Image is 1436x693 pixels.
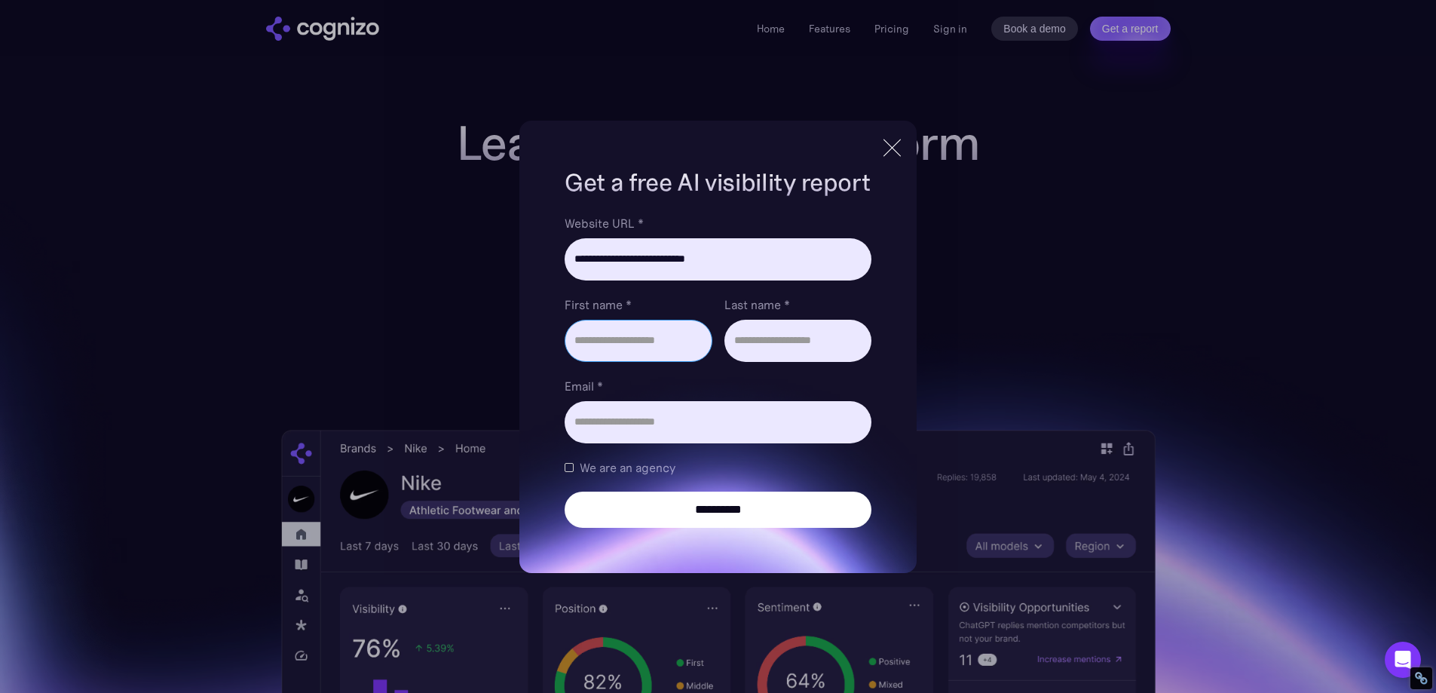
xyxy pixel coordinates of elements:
label: First name * [565,296,712,314]
form: Brand Report Form [565,214,871,528]
span: We are an agency [580,458,675,477]
label: Website URL * [565,214,871,232]
div: Open Intercom Messenger [1385,642,1421,678]
label: Email * [565,377,871,395]
div: Restore Info Box &#10;&#10;NoFollow Info:&#10; META-Robots NoFollow: &#09;false&#10; META-Robots ... [1414,671,1428,685]
label: Last name * [724,296,871,314]
h1: Get a free AI visibility report [565,166,871,199]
